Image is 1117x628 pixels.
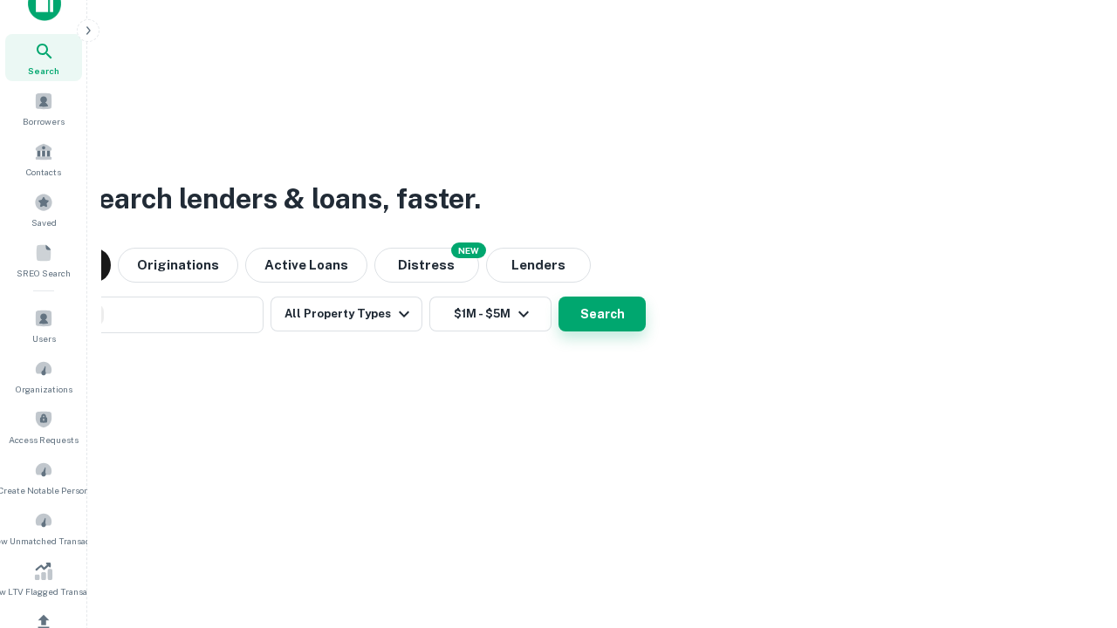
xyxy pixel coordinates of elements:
[429,297,552,331] button: $1M - $5M
[118,248,238,283] button: Originations
[16,382,72,396] span: Organizations
[23,114,65,128] span: Borrowers
[5,302,82,349] a: Users
[486,248,591,283] button: Lenders
[558,297,646,331] button: Search
[9,433,79,447] span: Access Requests
[5,555,82,602] a: Review LTV Flagged Transactions
[28,64,59,78] span: Search
[79,178,481,220] h3: Search lenders & loans, faster.
[32,331,56,345] span: Users
[271,297,422,331] button: All Property Types
[31,215,57,229] span: Saved
[1030,488,1117,572] iframe: Chat Widget
[451,242,486,258] div: NEW
[26,165,61,179] span: Contacts
[5,454,82,501] a: Create Notable Person
[5,236,82,283] a: SREO Search
[245,248,367,283] button: Active Loans
[374,248,479,283] button: Search distressed loans with lien and other non-mortgage details.
[5,34,82,81] a: Search
[5,85,82,132] a: Borrowers
[17,266,71,280] span: SREO Search
[5,186,82,233] a: Saved
[5,135,82,182] a: Contacts
[5,403,82,450] a: Access Requests
[5,352,82,399] a: Organizations
[5,504,82,551] a: Review Unmatched Transactions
